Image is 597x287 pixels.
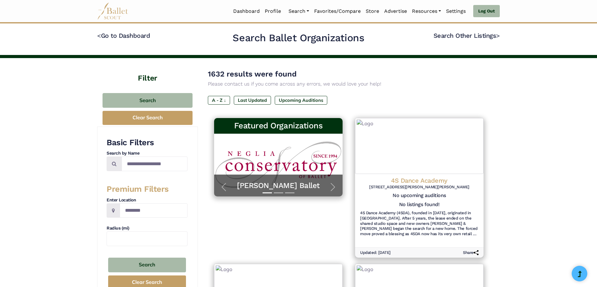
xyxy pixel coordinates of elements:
h4: 4S Dance Academy [360,176,479,185]
h5: No listings found! [399,201,439,208]
a: Search [286,5,312,18]
a: Dashboard [231,5,262,18]
h5: No upcoming auditions [360,192,479,199]
a: [PERSON_NAME] Ballet [220,181,336,191]
code: > [496,32,500,39]
h3: Premium Filters [107,184,188,195]
h6: [STREET_ADDRESS][PERSON_NAME][PERSON_NAME] [360,185,479,190]
button: Clear Search [103,111,193,125]
a: Favorites/Compare [312,5,363,18]
button: Slide 2 [274,189,283,196]
span: 1632 results were found [208,70,297,78]
a: <Go to Dashboard [97,32,150,39]
label: Upcoming Auditions [275,96,327,105]
input: Search by names... [122,156,188,171]
a: Log Out [473,5,500,17]
input: Location [120,203,188,218]
a: Profile [262,5,283,18]
h4: Search by Name [107,150,188,156]
h4: Radius (mi) [107,225,188,231]
label: A - Z ↓ [208,96,230,105]
a: Resources [409,5,444,18]
a: Store [363,5,382,18]
p: Please contact us if you come across any errors, we would love your help! [208,80,490,88]
a: [PERSON_NAME] BalletYEAR-ROUND APPLICATIONS OPEN Discover the difference of year-round training a... [220,140,336,190]
label: Last Updated [234,96,271,105]
h5: [PERSON_NAME] Ballet [220,140,336,150]
button: Search [108,258,186,272]
h6: Updated: [DATE] [360,250,391,255]
h6: 4S Dance Academy (4SDA), founded in [DATE], originated in [GEOGRAPHIC_DATA]. After 5 years, the l... [360,210,479,237]
img: Logo [355,118,484,174]
button: Search [103,93,193,108]
h4: Filter [97,58,198,84]
button: Slide 1 [263,189,272,196]
a: Settings [444,5,468,18]
h3: Basic Filters [107,137,188,148]
code: < [97,32,101,39]
button: Slide 3 [285,189,294,196]
a: Search Other Listings> [434,32,500,39]
h3: Featured Organizations [219,121,338,131]
h4: Enter Location [107,197,188,203]
a: Advertise [382,5,409,18]
h2: Search Ballet Organizations [233,32,364,45]
h6: Share [463,250,479,255]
